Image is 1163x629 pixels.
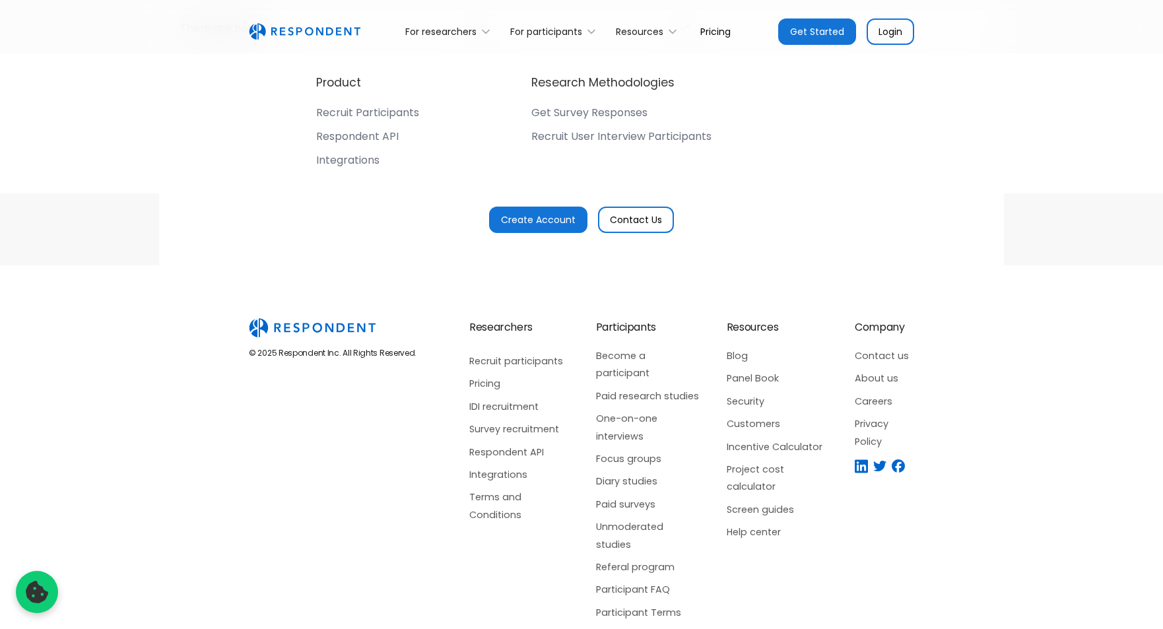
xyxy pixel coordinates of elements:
[596,387,700,405] a: Paid research studies
[469,398,570,415] a: IDI recruitment
[855,347,914,364] a: Contact us
[727,438,828,455] a: Incentive Calculator
[316,154,419,172] a: Integrations
[531,130,712,143] div: Recruit User Interview Participants
[316,106,419,119] div: Recruit Participants
[469,352,570,370] a: Recruit participants
[596,450,700,467] a: Focus groups
[531,130,712,149] a: Recruit User Interview Participants
[316,130,419,149] a: Respondent API
[596,558,700,576] a: Referal program
[316,106,419,125] a: Recruit Participants
[596,318,656,337] div: Participants
[598,207,674,233] a: Contact Us
[596,581,700,598] a: Participant FAQ
[316,75,361,90] h4: Product
[727,393,828,410] a: Security
[616,25,663,38] div: Resources
[596,496,700,513] a: Paid surveys
[249,23,360,40] a: home
[489,207,587,233] a: Create Account
[727,347,828,364] a: Blog
[510,25,582,38] div: For participants
[596,347,700,382] a: Become a participant
[398,16,503,47] div: For researchers
[469,488,570,523] a: Terms and Conditions
[469,466,570,483] a: Integrations
[727,318,778,337] div: Resources
[503,16,609,47] div: For participants
[609,16,690,47] div: Resources
[249,23,360,40] img: Untitled UI logotext
[855,370,914,387] a: About us
[727,461,828,496] a: Project cost calculator
[596,518,700,553] a: Unmoderated studies
[855,318,904,337] div: Company
[469,318,570,337] div: Researchers
[855,415,914,450] a: Privacy Policy
[469,444,570,461] a: Respondent API
[778,18,856,45] a: Get Started
[531,106,648,119] div: Get Survey Responses
[867,18,914,45] a: Login
[531,75,675,90] h4: Research Methodologies
[316,130,399,143] div: Respondent API
[405,25,477,38] div: For researchers
[727,370,828,387] a: Panel Book
[596,473,700,490] a: Diary studies
[469,420,570,438] a: Survey recruitment
[855,393,914,410] a: Careers
[249,348,416,358] div: © 2025 Respondent Inc. All Rights Reserved.
[727,523,828,541] a: Help center
[727,501,828,518] a: Screen guides
[596,410,700,445] a: One-on-one interviews
[690,16,741,47] a: Pricing
[316,154,380,167] div: Integrations
[531,106,712,125] a: Get Survey Responses
[727,415,828,432] a: Customers
[469,375,570,392] a: Pricing
[596,604,700,621] a: Participant Terms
